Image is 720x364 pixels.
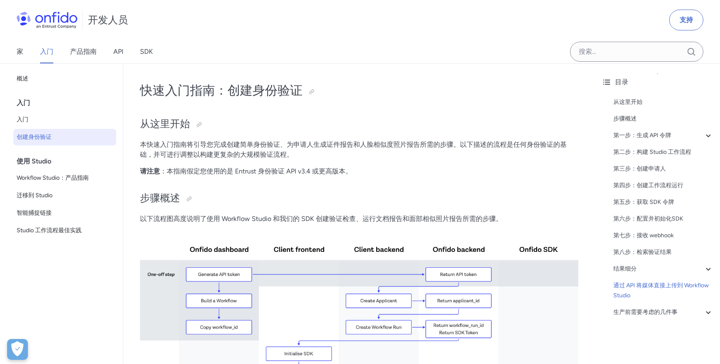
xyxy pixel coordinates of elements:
a: 产品指南 [70,40,97,63]
div: Cookie偏好设置 [7,339,28,360]
font: 以下流程图高度说明了使用 Workflow Studio 和我们的 SDK 创建验证检查、运行文档报告和面部相似照片报告所需的步骤。 [140,215,502,223]
font: 通过 API 将媒体直接上传到 Workflow Studio [613,282,709,299]
a: Workflow Studio：产品指南 [13,170,116,186]
a: 入门 [40,40,53,63]
font: 产品指南 [70,48,97,55]
font: 步骤概述 [140,192,180,204]
a: 入门 [13,111,116,128]
font: 第一步：生成 API 令牌 [613,132,671,139]
font: 家 [17,48,23,55]
a: SDK [140,40,153,63]
font: 开发人员 [88,14,128,26]
a: 从这里开始 [613,97,713,107]
font: Workflow Studio：产品指南 [17,174,89,181]
font: 从这里开始 [140,118,190,130]
a: 迁移到 Studio [13,187,116,204]
font: 生产前需要考虑的几件事 [613,309,677,316]
a: 第三步：创建申请人 [613,164,713,174]
font: 目录 [615,78,628,86]
a: 创建身份验证 [13,129,116,146]
a: API [113,40,123,63]
a: 第一步：生成 API 令牌 [613,131,713,141]
img: Onfido 标志 [17,12,77,28]
font: API [113,48,123,55]
font: 第八步：检索验证结果 [613,249,672,256]
a: 家 [17,40,23,63]
font: 从这里开始 [613,98,642,105]
font: Studio 工作流程最佳实践 [17,227,82,234]
font: 创建身份验证 [17,133,52,141]
a: 第五步：获取 SDK 令牌 [613,197,713,207]
a: 第八步：检索验证结果 [613,247,713,257]
font: 支持 [680,16,693,24]
a: 智能捕捉链接 [13,205,116,221]
input: Onfido 搜索输入字段 [570,42,703,62]
a: 结果细分 [613,264,713,274]
font: SDK [140,48,153,55]
a: 第二步：构建 Studio 工作流程 [613,147,713,157]
font: 快速入门指南：创建身份验证 [140,83,302,98]
button: 打开偏好设置 [7,339,28,360]
a: Studio 工作流程最佳实践 [13,222,116,239]
font: 迁移到 Studio [17,192,52,199]
font: ：本指南假定您使用的是 Entrust 身份验证 API v3.4 或更高版本。 [160,167,352,175]
font: 请注意 [140,167,160,175]
font: 入门 [40,48,53,55]
font: 第四步：创建工作流程运行 [613,182,683,189]
a: 第七步：接收 webhook [613,231,713,241]
a: 支持 [669,10,703,30]
a: 第六步：配置并初始化SDK [613,214,713,224]
font: 步骤概述 [613,115,637,122]
font: 使用 Studio [17,157,51,165]
a: 生产前需要考虑的几件事 [613,307,713,317]
font: 第七步：接收 webhook [613,232,674,239]
a: 步骤概述 [613,114,713,124]
a: 概述 [13,70,116,87]
a: 第四步：创建工作流程运行 [613,181,713,191]
font: 智能捕捉链接 [17,209,52,216]
a: 通过 API 将媒体直接上传到 Workflow Studio [613,281,713,301]
font: 入门 [17,116,28,123]
font: 概述 [17,75,28,82]
font: 第三步：创建申请人 [613,165,666,172]
font: 结果细分 [613,265,637,272]
font: 本快速入门指南将引导您完成创建简单身份验证、为申请人生成证件报告和人脸相似度照片报告所需的步骤。以下描述的流程是任何身份验证的基础，并可进行调整以构建更复杂的大规模验证流程。 [140,141,567,158]
font: 第六步：配置并初始化SDK [613,215,683,222]
font: 第五步：获取 SDK 令牌 [613,198,674,206]
font: 第二步：构建 Studio 工作流程 [613,148,691,156]
font: 入门 [17,99,30,107]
